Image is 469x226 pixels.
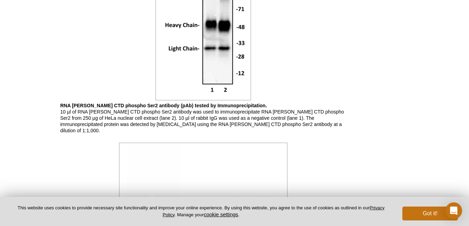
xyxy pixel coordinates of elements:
button: cookie settings [204,211,238,217]
button: Got it! [402,207,458,220]
div: Open Intercom Messenger [445,202,462,219]
p: 10 µl of RNA [PERSON_NAME] CTD phospho Ser2 antibody was used to immunoprecipitate RNA [PERSON_NA... [60,102,346,134]
b: RNA [PERSON_NAME] CTD phospho Ser2 antibody (pAb) tested by Immunoprecipitation. [60,103,267,108]
p: This website uses cookies to provide necessary site functionality and improve your online experie... [11,205,391,218]
a: Privacy Policy [162,205,384,217]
